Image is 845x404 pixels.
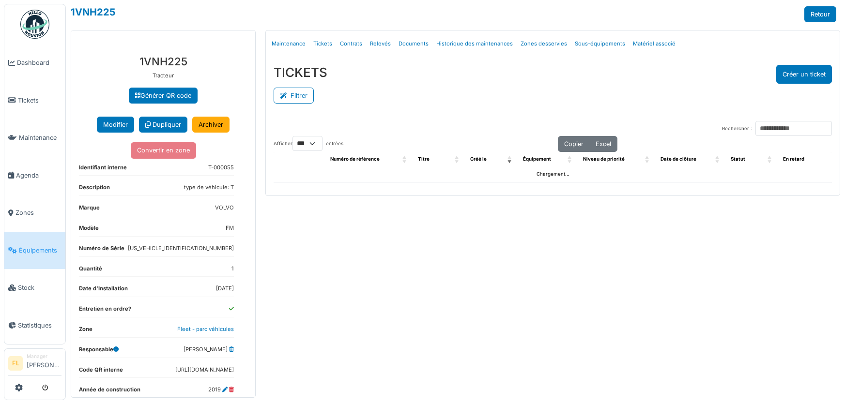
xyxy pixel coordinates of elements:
dt: Numéro de Série [79,244,124,256]
dd: 2019 [208,386,234,394]
button: Excel [589,136,617,152]
a: Archiver [192,117,230,133]
a: Stock [4,269,65,307]
select: Afficherentrées [292,136,323,151]
dt: Identifiant interne [79,164,127,176]
a: Relevés [366,32,395,55]
a: Fleet - parc véhicules [177,326,234,332]
dt: Modèle [79,224,99,236]
span: Stock [18,283,61,292]
span: Numéro de référence [330,156,380,162]
h3: 1VNH225 [79,55,247,68]
a: 1VNH225 [71,6,115,18]
span: Titre [418,156,430,162]
dt: Année de construction [79,386,140,398]
span: En retard [783,156,804,162]
span: Zones [15,208,61,217]
button: Créer un ticket [776,65,832,84]
span: Copier [564,140,584,148]
span: Équipement: Activate to sort [568,152,573,167]
span: Date de clôture [661,156,696,162]
a: Dashboard [4,44,65,82]
a: Contrats [336,32,366,55]
dd: VOLVO [215,204,234,212]
li: FL [8,356,23,371]
span: Statut [731,156,745,162]
span: Statistiques [18,321,61,330]
span: Équipements [19,246,61,255]
dt: Zone [79,325,92,337]
span: Tickets [18,96,61,105]
dd: [URL][DOMAIN_NAME] [175,366,234,374]
dd: [DATE] [216,284,234,293]
dt: Marque [79,204,100,216]
button: Copier [558,136,590,152]
span: Maintenance [19,133,61,142]
a: Sous-équipements [571,32,629,55]
a: Tickets [4,82,65,120]
span: Numéro de référence: Activate to sort [402,152,408,167]
p: Tracteur [79,72,247,80]
a: Maintenance [4,119,65,157]
a: Zones desservies [517,32,571,55]
a: Équipements [4,232,65,269]
button: Filtrer [274,88,314,104]
a: FL Manager[PERSON_NAME] [8,353,61,376]
dt: Description [79,183,110,195]
dd: [US_VEHICLE_IDENTIFICATION_NUMBER] [128,244,234,253]
td: Chargement... [274,167,832,182]
h3: TICKETS [274,65,327,80]
a: Matériel associé [629,32,679,55]
a: Maintenance [268,32,309,55]
label: Rechercher : [722,125,752,133]
dd: T-000055 [208,164,234,172]
dd: 1 [231,265,234,273]
a: Documents [395,32,432,55]
span: Niveau de priorité [583,156,625,162]
span: Équipement [523,156,551,162]
a: Statistiques [4,307,65,344]
dd: type de véhicule: T [184,183,234,192]
span: Statut: Activate to sort [768,152,773,167]
li: [PERSON_NAME] [27,353,61,374]
a: Tickets [309,32,336,55]
a: Dupliquer [139,117,187,133]
span: Date de clôture: Activate to sort [715,152,721,167]
a: Historique des maintenances [432,32,517,55]
a: Générer QR code [129,88,198,104]
dt: Entretien en ordre? [79,305,131,317]
span: Niveau de priorité: Activate to sort [645,152,651,167]
dd: FM [226,224,234,232]
span: Excel [596,140,611,148]
span: Créé le: Activate to remove sorting [507,152,513,167]
dd: [PERSON_NAME] [184,345,234,354]
span: Créé le [470,156,487,162]
dt: Code QR interne [79,366,123,378]
span: Agenda [16,171,61,180]
div: Manager [27,353,61,360]
label: Afficher entrées [274,136,343,151]
span: Titre: Activate to sort [455,152,461,167]
a: Retour [804,6,836,22]
a: Agenda [4,157,65,195]
span: Dashboard [17,58,61,67]
button: Modifier [97,117,134,133]
dt: Quantité [79,265,102,277]
a: Zones [4,194,65,232]
dt: Date d'Installation [79,284,128,297]
img: Badge_color-CXgf-gQk.svg [20,10,49,39]
dt: Responsable [79,345,119,358]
